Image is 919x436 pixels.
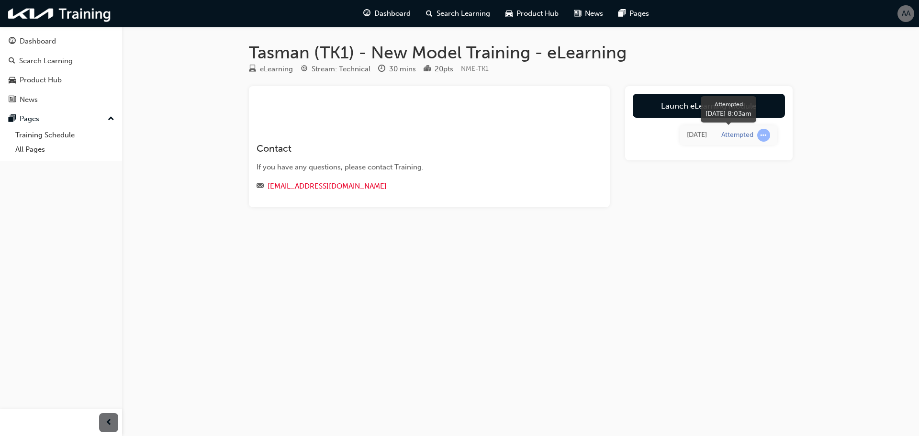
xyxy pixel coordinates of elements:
span: News [585,8,603,19]
div: Attempted [706,100,751,109]
a: car-iconProduct Hub [498,4,566,23]
div: Email [257,180,568,192]
span: news-icon [574,8,581,20]
div: Type [249,63,293,75]
span: prev-icon [105,417,112,429]
a: All Pages [11,142,118,157]
a: Dashboard [4,33,118,50]
div: Stream: Technical [312,64,370,75]
span: Pages [629,8,649,19]
h1: Tasman (TK1) - New Model Training - eLearning [249,42,793,63]
button: Pages [4,110,118,128]
a: Launch eLearning module [633,94,785,118]
span: Product Hub [516,8,559,19]
div: Pages [20,113,39,124]
span: guage-icon [363,8,370,20]
div: Wed Aug 20 2025 08:03:11 GMT+1000 (Australian Eastern Standard Time) [687,130,707,141]
div: Duration [378,63,416,75]
span: clock-icon [378,65,385,74]
div: Product Hub [20,75,62,86]
h3: Contact [257,143,568,154]
span: AA [902,8,910,19]
div: eLearning [260,64,293,75]
a: Product Hub [4,71,118,89]
div: Stream [301,63,370,75]
button: AA [897,5,914,22]
span: pages-icon [618,8,626,20]
span: search-icon [426,8,433,20]
span: search-icon [9,57,15,66]
span: target-icon [301,65,308,74]
div: Dashboard [20,36,56,47]
a: News [4,91,118,109]
div: Attempted [721,131,753,140]
span: car-icon [505,8,513,20]
a: [EMAIL_ADDRESS][DOMAIN_NAME] [268,182,387,190]
a: Training Schedule [11,128,118,143]
span: pages-icon [9,115,16,123]
span: guage-icon [9,37,16,46]
a: guage-iconDashboard [356,4,418,23]
span: up-icon [108,113,114,125]
div: News [20,94,38,105]
div: Points [424,63,453,75]
a: news-iconNews [566,4,611,23]
span: Learning resource code [461,65,489,73]
div: [DATE] 8:03am [706,109,751,119]
a: pages-iconPages [611,4,657,23]
div: If you have any questions, please contact Training. [257,162,568,173]
div: Search Learning [19,56,73,67]
span: podium-icon [424,65,431,74]
span: news-icon [9,96,16,104]
span: car-icon [9,76,16,85]
span: Dashboard [374,8,411,19]
div: 30 mins [389,64,416,75]
a: search-iconSearch Learning [418,4,498,23]
span: learningResourceType_ELEARNING-icon [249,65,256,74]
div: 20 pts [435,64,453,75]
span: email-icon [257,182,264,191]
span: learningRecordVerb_ATTEMPT-icon [757,129,770,142]
img: kia-training [5,4,115,23]
span: Search Learning [437,8,490,19]
button: DashboardSearch LearningProduct HubNews [4,31,118,110]
a: Search Learning [4,52,118,70]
